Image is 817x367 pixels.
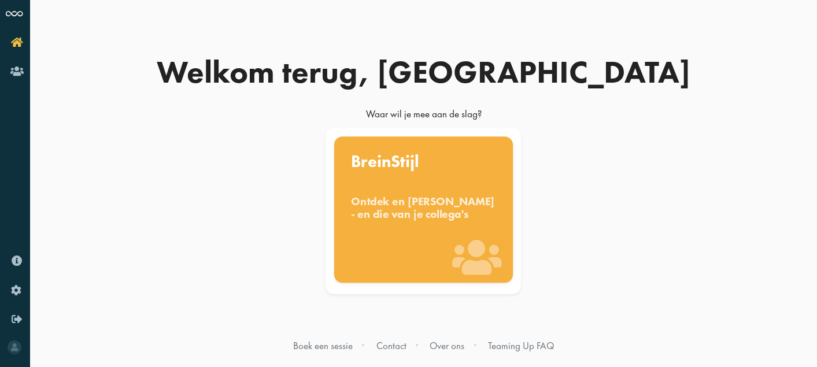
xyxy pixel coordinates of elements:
[336,139,511,283] a: BreinStijl Ontdek en [PERSON_NAME] - en die van je collega's
[146,57,701,88] div: Welkom terug, [GEOGRAPHIC_DATA]
[293,339,353,352] a: Boek een sessie
[351,195,496,220] div: Ontdek en [PERSON_NAME] - en die van je collega's
[146,107,701,126] div: Waar wil je mee aan de slag?
[376,339,406,352] a: Contact
[430,339,464,352] a: Over ons
[351,153,496,170] div: BreinStijl
[488,339,554,352] a: Teaming Up FAQ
